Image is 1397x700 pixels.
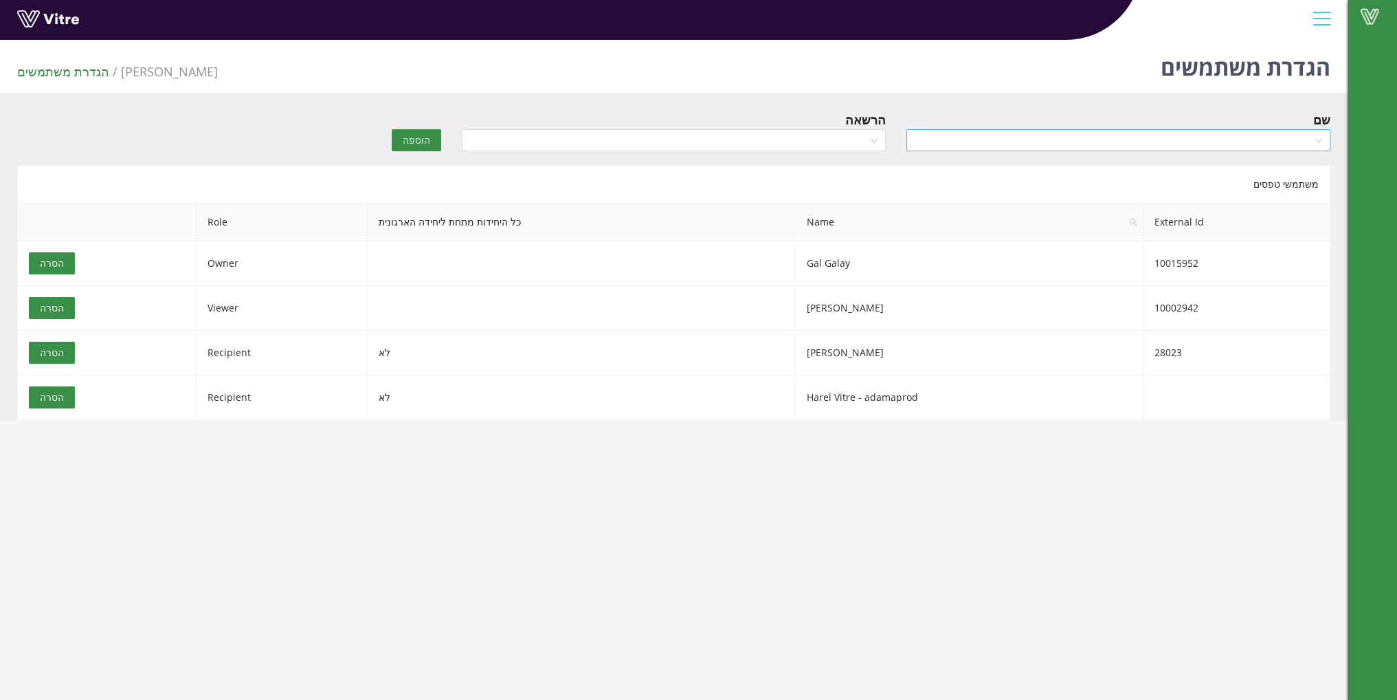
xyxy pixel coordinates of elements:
[197,204,368,241] th: Role
[40,300,64,316] span: הסרה
[795,241,1143,286] td: Gal Galay
[795,331,1143,375] td: [PERSON_NAME]
[368,375,796,420] td: לא
[368,331,796,375] td: לא
[40,256,64,271] span: הסרה
[17,165,1330,203] div: משתמשי טפסים
[795,286,1143,331] td: [PERSON_NAME]
[795,375,1143,420] td: Harel Vitre - adamaprod
[208,301,238,314] span: Viewer
[368,204,796,241] th: כל היחידות מתחת ליחידה הארגונית
[392,129,441,151] button: הוספה
[208,391,251,404] span: Recipient
[208,256,238,270] span: Owner
[1143,204,1330,241] th: External Id
[1161,34,1330,93] h1: הגדרת משתמשים
[29,297,75,319] button: הסרה
[29,386,75,408] button: הסרה
[845,110,886,129] div: הרשאה
[1124,204,1143,241] span: search
[1154,301,1198,314] span: 10002942
[121,63,218,80] span: 379
[40,390,64,405] span: הסרה
[40,345,64,360] span: הסרה
[208,346,251,359] span: Recipient
[1129,218,1137,226] span: search
[795,204,1142,241] span: Name
[29,342,75,364] button: הסרה
[1154,256,1198,270] span: 10015952
[29,252,75,274] button: הסרה
[1154,346,1182,359] span: 28023
[17,62,121,81] li: הגדרת משתמשים
[1313,110,1330,129] div: שם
